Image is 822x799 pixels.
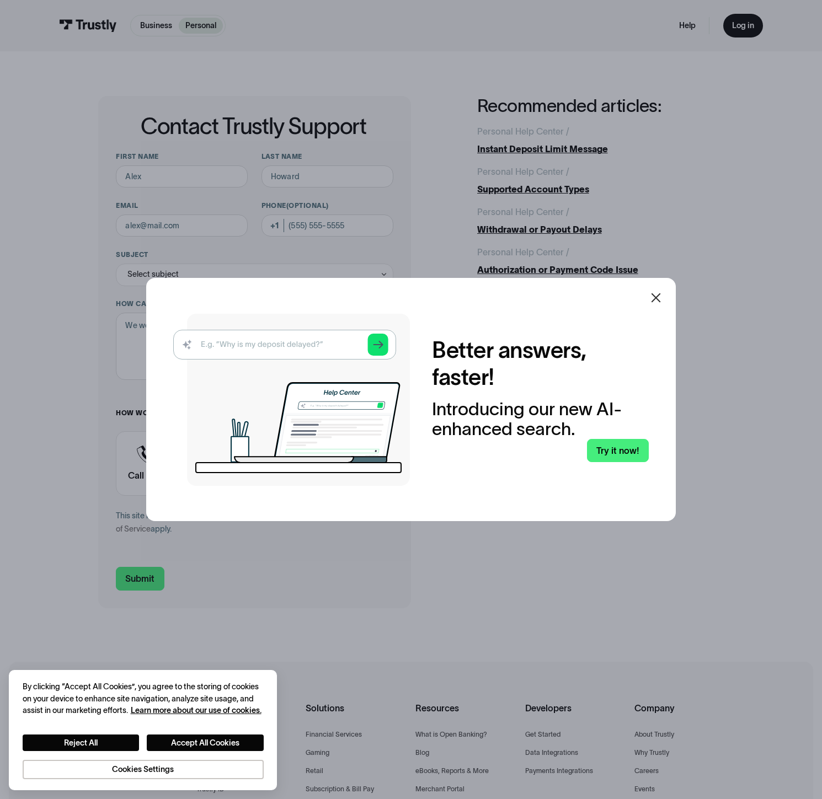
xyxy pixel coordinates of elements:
div: Cookie banner [9,670,277,790]
button: Accept All Cookies [147,734,264,751]
button: Cookies Settings [23,760,264,779]
h2: Better answers, faster! [432,337,649,390]
a: Try it now! [587,439,649,462]
div: By clicking “Accept All Cookies”, you agree to the storing of cookies on your device to enhance s... [23,681,264,716]
button: Reject All [23,734,140,751]
a: More information about your privacy, opens in a new tab [131,706,261,715]
div: Privacy [23,681,264,779]
div: Introducing our new AI-enhanced search. [432,399,649,438]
